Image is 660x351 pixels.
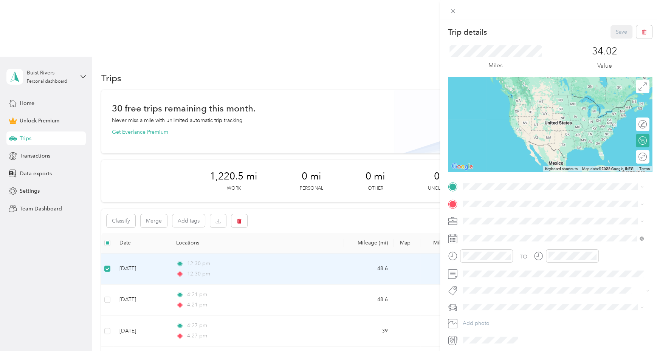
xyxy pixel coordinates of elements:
[639,167,650,171] a: Terms (opens in new tab)
[448,27,487,37] p: Trip details
[618,309,660,351] iframe: Everlance-gr Chat Button Frame
[545,166,578,172] button: Keyboard shortcuts
[582,167,635,171] span: Map data ©2025 Google, INEGI
[450,162,475,172] a: Open this area in Google Maps (opens a new window)
[488,61,503,70] p: Miles
[460,318,652,329] button: Add photo
[450,162,475,172] img: Google
[592,45,617,57] p: 34.02
[597,61,612,71] p: Value
[520,253,527,261] div: TO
